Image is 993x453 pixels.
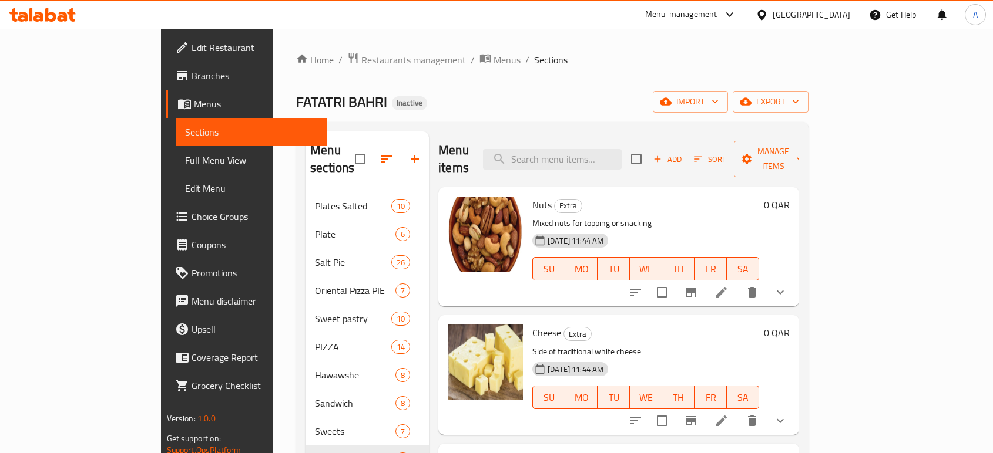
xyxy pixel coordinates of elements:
svg: Show Choices [773,414,787,428]
span: TH [667,261,690,278]
span: A [973,8,978,21]
button: TH [662,257,695,280]
span: Select to update [650,408,675,433]
div: [GEOGRAPHIC_DATA] [773,8,850,21]
a: Coupons [166,231,327,259]
button: Add [649,150,686,168]
span: TH [667,389,690,406]
span: Select all sections [348,147,373,171]
div: Extra [563,327,592,341]
div: Sweets [315,424,395,438]
img: Nuts [448,197,523,272]
button: WE [630,386,662,409]
span: Manage items [743,144,803,174]
span: Sort items [686,150,734,168]
a: Grocery Checklist [166,371,327,400]
div: PIZZA [315,340,391,354]
a: Edit Menu [176,174,327,202]
button: SA [727,257,759,280]
button: SU [532,257,565,280]
button: delete [738,407,766,435]
button: show more [766,278,794,306]
span: export [742,94,799,109]
div: Oriental Pizza PIE [315,283,395,298]
span: Full Menu View [185,153,317,167]
a: Edit menu item [714,285,729,299]
span: Sweet pastry [315,312,391,326]
button: TU [598,386,630,409]
span: Get support on: [167,431,221,446]
span: [DATE] 11:44 AM [543,235,608,246]
span: Select section [624,147,649,171]
button: WE [630,257,662,280]
a: Restaurants management [347,52,466,67]
button: SU [532,386,565,409]
div: Plate6 [306,220,429,248]
span: Coupons [192,238,317,252]
div: Sandwich8 [306,389,429,417]
div: Oriental Pizza PIE7 [306,276,429,305]
div: Hawawshe8 [306,361,429,389]
span: Plates Salted [315,199,391,213]
button: TU [598,257,630,280]
div: Plates Salted10 [306,192,429,220]
span: Grocery Checklist [192,378,317,393]
span: FATATRI BAHRI [296,89,387,115]
span: Edit Menu [185,181,317,195]
span: Sandwich [315,396,395,410]
span: MO [570,261,593,278]
div: Hawawshe [315,368,395,382]
button: Add section [401,145,429,173]
span: 14 [392,342,410,353]
span: 10 [392,201,410,212]
span: FR [699,389,722,406]
button: import [653,91,728,113]
span: [DATE] 11:44 AM [543,364,608,375]
span: Cheese [532,324,561,342]
button: delete [738,278,766,306]
span: WE [635,389,657,406]
span: Edit Restaurant [192,40,317,55]
a: Coverage Report [166,343,327,371]
span: Choice Groups [192,209,317,224]
span: Menu disclaimer [192,294,317,308]
span: 8 [396,398,410,409]
p: Side of traditional white cheese [532,344,759,359]
nav: breadcrumb [296,52,809,67]
span: SU [538,261,561,278]
span: MO [570,389,593,406]
li: / [525,53,529,67]
span: Nuts [532,196,552,214]
div: Salt Pie [315,255,391,269]
span: Add item [649,150,686,168]
span: Restaurants management [361,53,466,67]
span: Extra [564,327,591,341]
a: Menu disclaimer [166,287,327,315]
span: SU [538,389,561,406]
span: Add [652,153,683,166]
span: import [662,94,719,109]
button: Sort [691,150,729,168]
a: Edit Restaurant [166,33,327,62]
span: 10 [392,313,410,324]
div: PIZZA14 [306,333,429,361]
button: SA [727,386,759,409]
div: items [395,424,410,438]
span: Plate [315,227,395,241]
button: export [733,91,809,113]
a: Sections [176,118,327,146]
div: Salt Pie26 [306,248,429,276]
span: WE [635,261,657,278]
span: SA [732,261,754,278]
span: FR [699,261,722,278]
a: Full Menu View [176,146,327,174]
div: items [391,199,410,213]
a: Menus [479,52,521,67]
li: / [338,53,343,67]
span: Branches [192,69,317,83]
h2: Menu items [438,141,469,177]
